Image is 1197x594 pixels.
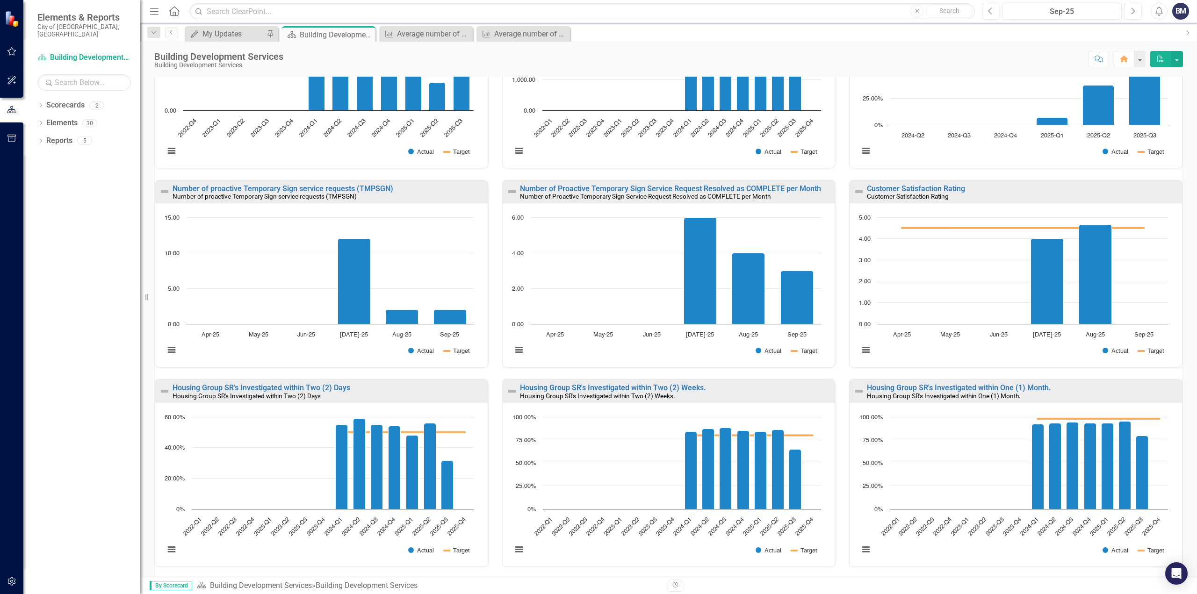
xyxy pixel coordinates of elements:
text: 2023-Q4 [274,118,295,138]
path: 2025-Q1, 48. Actual. [406,435,418,509]
path: 2024-Q4, 1,732. Actual. [736,57,749,110]
path: Jul-25, 12. Actual. [338,239,371,324]
button: Show Target [444,148,470,155]
text: 2024-Q1 [1020,516,1040,537]
text: 1,000.00 [512,77,535,83]
text: 2025-Q3 [1124,516,1145,537]
div: My Updates [202,28,264,40]
text: 20.00% [165,476,185,482]
text: May-25 [249,332,268,338]
div: Chart. Highcharts interactive chart. [507,213,830,365]
text: 2023-Q3 [250,118,270,138]
text: 2022-Q1 [880,516,901,537]
img: Not Defined [853,386,865,397]
button: View chart menu, Chart [512,344,526,357]
span: Search [939,7,959,14]
text: 2024-Q2 [341,516,361,537]
text: 2025-Q1 [1089,516,1110,537]
text: Jun-25 [642,332,660,338]
text: 2024-Q1 [298,118,319,138]
text: Jun-25 [297,332,315,338]
div: Average number of days to [PERSON_NAME] an Overgrowth Code Enforcement Case - Overgrowth [397,28,470,40]
text: 2022-Q3 [568,118,588,138]
path: 2024-Q1, 92. Actual. [1032,424,1044,509]
text: 2.00 [859,279,871,285]
path: Jul-25, 4. Actual. [1031,239,1064,324]
button: Show Actual [756,547,781,554]
text: 2025-Q4 [794,118,815,138]
a: Housing Group SR's Investigated within Two (2) Days [173,383,350,392]
button: Show Actual [1103,547,1128,554]
path: 2025-Q2, 37. Actual. [1083,85,1114,125]
text: 2025-Q4 [1141,516,1162,537]
a: Housing Group SR's Investigated within One (1) Month. [867,383,1051,392]
path: 2024-Q2, 1,704. Actual. [702,58,714,110]
input: Search ClearPoint... [189,3,975,20]
button: Sep-25 [1002,3,1122,20]
a: Elements [46,118,78,129]
g: Actual, series 1 of 2. Bar series with 6 bars. [913,39,1161,125]
text: Sep-25 [1134,332,1154,338]
button: Show Target [1139,148,1164,155]
path: 2024-Q3, 94. Actual. [1067,422,1079,509]
svg: Interactive chart [507,14,826,165]
img: Not Defined [159,186,170,197]
path: 2024-Q1, 55. Actual. [336,424,348,509]
text: 2023-Q1 [253,516,274,537]
path: 2025-Q1, 0.85. Actual. [405,71,422,110]
text: 2024-Q4 [995,133,1017,139]
path: 2024-Q3, 55. Actual. [371,424,383,509]
text: 2022-Q3 [217,516,238,537]
text: 2022-Q4 [585,516,606,537]
path: 2025-Q1, 84. Actual. [754,431,766,509]
div: Building Development Services [154,51,283,62]
a: Reports [46,136,72,146]
text: 2023-Q1 [202,118,222,138]
path: 2025-Q2, 86. Actual. [772,429,784,509]
g: Target, series 2 of 2. Line with 6 data points. [900,226,1146,230]
div: Chart. Highcharts interactive chart. [160,14,483,165]
g: Target, series 2 of 2. Line with 16 data points. [551,433,814,437]
button: View chart menu, Chart [512,543,526,556]
a: Housing Group SR's Investigated within Two (2) Weeks. [520,383,706,392]
text: 100.00% [512,415,536,421]
div: Building Development Services [316,581,418,590]
text: 2023-Q3 [637,118,658,138]
path: 2024-Q4, 54. Actual. [389,426,401,509]
text: 2024-Q1 [672,516,693,537]
path: 2024-Q2, 59. Actual. [353,418,366,509]
text: 2.00 [512,286,524,292]
img: Not Defined [506,386,518,397]
button: Show Actual [408,547,434,554]
path: 2025-Q1, 93. Actual. [1102,423,1114,509]
text: 75.00% [863,437,883,444]
a: My Updates [187,28,264,40]
text: 2024-Q4 [724,118,745,138]
path: Sep-25, 2. Actual. [434,310,467,324]
button: Show Actual [756,347,781,354]
path: 2025-Q3, 0.92. Actual. [454,68,470,110]
text: 4.00 [859,236,871,242]
div: 30 [82,119,97,127]
button: View chart menu, Chart [859,344,873,357]
path: 2024-Q3, 1,792. Actual. [719,55,731,110]
div: Sep-25 [1005,6,1118,17]
svg: Interactive chart [507,412,826,564]
svg: Interactive chart [160,213,478,365]
path: 2025-Q1, 7. Actual. [1037,117,1068,125]
path: 2025-Q2, 0.6. Actual. [429,82,446,110]
div: Building Development Services [154,62,283,69]
path: Aug-25, 2. Actual. [386,310,418,324]
small: Customer Satisfaction Rating [867,193,949,200]
button: Show Actual [1103,148,1128,155]
text: 50.00% [863,460,883,466]
text: 2023-Q4 [1002,516,1023,537]
text: 2024-Q2 [1037,516,1058,537]
button: View chart menu, Chart [859,543,873,556]
text: 4.00 [512,250,524,257]
text: 0% [527,507,536,513]
input: Search Below... [37,74,131,91]
path: 2025-Q3, 64.8. Actual. [789,449,801,509]
text: Aug-25 [392,332,411,338]
div: Chart. Highcharts interactive chart. [160,213,483,365]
